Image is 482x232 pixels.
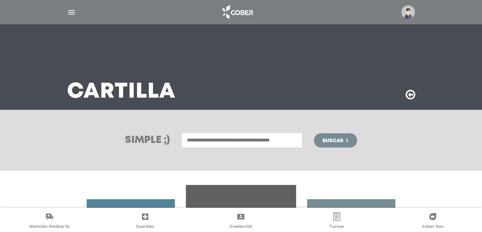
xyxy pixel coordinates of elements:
[323,138,343,143] span: Buscar
[314,133,357,148] button: Buscar
[136,224,154,230] span: Guardias
[330,224,344,230] span: Turnos
[67,83,176,101] h3: Cartilla
[29,224,70,230] span: Atención Médica Ya
[193,212,289,231] a: Credencial
[125,135,170,145] h3: Simple ;)
[1,212,97,231] a: Atención Médica Ya
[401,5,415,19] img: profile-placeholder.svg
[289,212,385,231] a: Turnos
[67,8,76,17] img: Cober_menu-lines-white.svg
[230,224,252,230] span: Credencial
[97,212,193,231] a: Guardias
[422,224,443,230] span: Cober Doc
[385,212,481,231] a: Cober Doc
[219,4,256,21] img: logo_cober_home-white.png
